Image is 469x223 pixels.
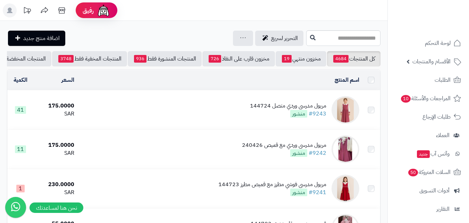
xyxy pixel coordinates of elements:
[37,189,75,197] div: SAR
[392,127,465,144] a: العملاء
[37,181,75,189] div: 230.0000
[8,31,65,46] a: اضافة منتج جديد
[290,189,307,196] span: منشور
[392,72,465,88] a: الطلبات
[335,76,359,84] a: اسم المنتج
[282,55,292,63] span: 19
[309,110,326,118] a: #9243
[37,149,75,157] div: SAR
[422,112,451,122] span: طلبات الإرجاع
[271,34,298,42] span: التحرير لسريع
[14,76,27,84] a: الكمية
[435,75,451,85] span: الطلبات
[255,31,303,46] a: التحرير لسريع
[97,3,110,17] img: ai-face.png
[61,76,74,84] a: السعر
[37,102,75,110] div: 175.0000
[16,185,25,192] span: 1
[309,149,326,157] a: #9242
[242,141,326,149] div: مريول مدرسي وردي مع قميص 240426
[400,94,451,103] span: المراجعات والأسئلة
[332,135,359,163] img: مريول مدرسي وردي مع قميص 240426
[401,95,411,103] span: 10
[128,51,202,66] a: المنتجات المنشورة فقط936
[425,38,451,48] span: لوحة التحكم
[392,90,465,107] a: المراجعات والأسئلة10
[416,149,450,159] span: وآتس آب
[218,181,326,189] div: مريول مدرسي فوشي مطرز مع قميص مطرز 144723
[276,51,326,66] a: مخزون منتهي19
[392,182,465,199] a: أدوات التسويق
[52,51,127,66] a: المنتجات المخفية فقط3748
[436,204,450,214] span: التقارير
[202,51,275,66] a: مخزون قارب على النفاذ726
[37,141,75,149] div: 175.0000
[408,167,451,177] span: السلات المتروكة
[392,201,465,217] a: التقارير
[58,55,74,63] span: 3748
[250,102,326,110] div: مريول مدرسي وردي متصل 144724
[392,109,465,125] a: طلبات الإرجاع
[18,3,36,19] a: تحديثات المنصة
[419,186,450,196] span: أدوات التسويق
[327,51,380,66] a: كل المنتجات4684
[290,110,307,118] span: منشور
[134,55,146,63] span: 936
[436,130,450,140] span: العملاء
[332,96,359,124] img: مريول مدرسي وردي متصل 144724
[290,149,307,157] span: منشور
[333,55,349,63] span: 4684
[417,150,430,158] span: جديد
[392,164,465,181] a: السلات المتروكة50
[15,145,26,153] span: 11
[408,169,418,176] span: 50
[83,6,94,15] span: رفيق
[15,106,26,114] span: 41
[392,145,465,162] a: وآتس آبجديد
[309,188,326,197] a: #9241
[332,175,359,202] img: مريول مدرسي فوشي مطرز مع قميص مطرز 144723
[37,110,75,118] div: SAR
[23,34,60,42] span: اضافة منتج جديد
[392,35,465,51] a: لوحة التحكم
[209,55,221,63] span: 726
[412,57,451,66] span: الأقسام والمنتجات
[422,19,462,33] img: logo-2.png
